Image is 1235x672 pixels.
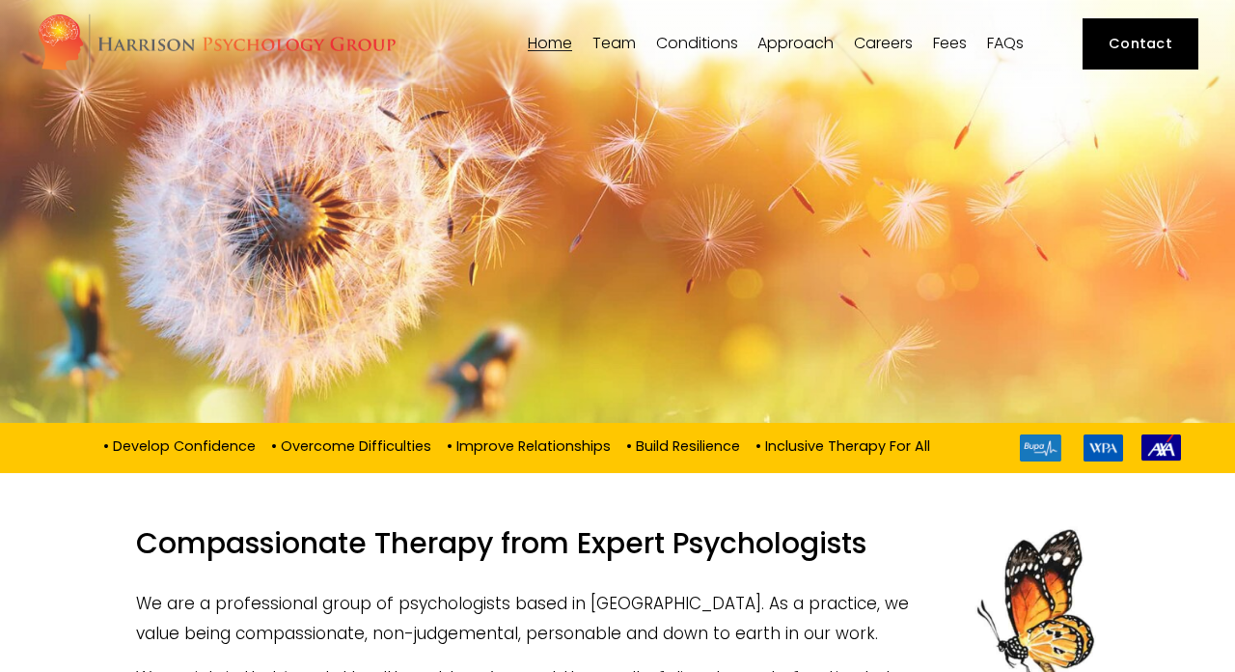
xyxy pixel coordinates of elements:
[987,35,1024,53] a: FAQs
[592,36,636,51] span: Team
[136,526,1100,574] h1: Compassionate Therapy from Expert Psychologists
[757,35,834,53] a: folder dropdown
[933,35,967,53] a: Fees
[656,35,738,53] a: folder dropdown
[757,36,834,51] span: Approach
[854,35,913,53] a: Careers
[54,434,987,456] p: • Develop Confidence • Overcome Difficulties • Improve Relationships • Build Resilience • Inclusi...
[1083,18,1197,70] a: Contact
[528,35,572,53] a: Home
[37,13,397,75] img: Harrison Psychology Group
[592,35,636,53] a: folder dropdown
[136,589,1100,648] p: We are a professional group of psychologists based in [GEOGRAPHIC_DATA]. As a practice, we value ...
[656,36,738,51] span: Conditions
